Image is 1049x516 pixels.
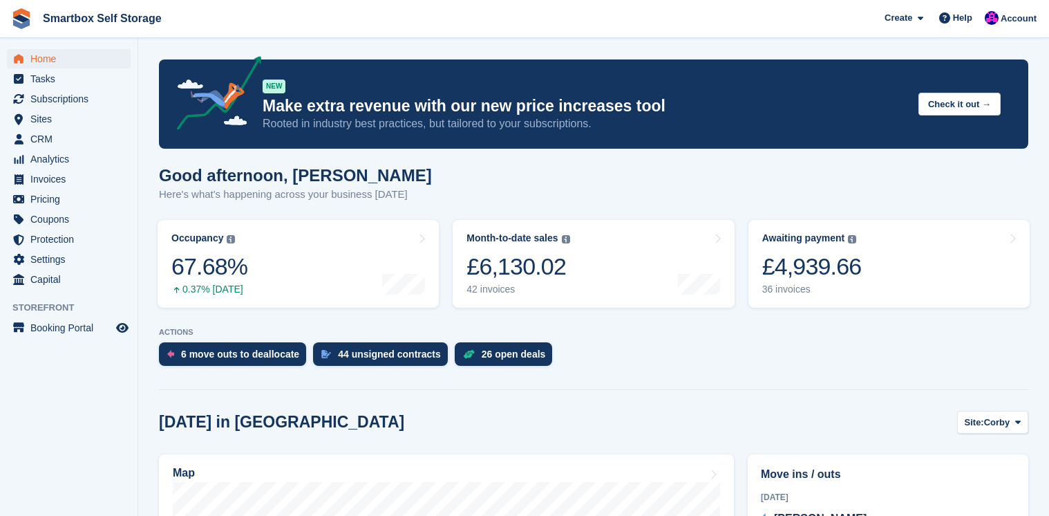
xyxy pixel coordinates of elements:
[30,190,113,209] span: Pricing
[562,235,570,243] img: icon-info-grey-7440780725fd019a000dd9b08b2336e03edf1995a4989e88bcd33f0948082b44.svg
[263,80,285,93] div: NEW
[885,11,912,25] span: Create
[30,210,113,229] span: Coupons
[761,491,1015,504] div: [DATE]
[7,109,131,129] a: menu
[848,235,856,243] img: icon-info-grey-7440780725fd019a000dd9b08b2336e03edf1995a4989e88bcd33f0948082b44.svg
[263,116,907,131] p: Rooted in industry best practices, but tailored to your subscriptions.
[30,69,113,89] span: Tasks
[159,342,313,373] a: 6 move outs to deallocate
[7,270,131,289] a: menu
[7,250,131,269] a: menu
[167,350,174,358] img: move_outs_to_deallocate_icon-f764333ba52eb49d3ac5e1228854f67142a1ed5810a6f6cc68b1a99e826820c5.svg
[30,49,113,68] span: Home
[748,220,1030,308] a: Awaiting payment £4,939.66 36 invoices
[181,349,299,360] div: 6 move outs to deallocate
[30,318,113,338] span: Booking Portal
[12,301,138,315] span: Storefront
[7,190,131,209] a: menu
[1001,12,1037,26] span: Account
[453,220,734,308] a: Month-to-date sales £6,130.02 42 invoices
[7,129,131,149] a: menu
[313,342,455,373] a: 44 unsigned contracts
[158,220,439,308] a: Occupancy 67.68% 0.37% [DATE]
[321,350,331,358] img: contract_signature_icon-13c848040528278c33f63329250d36e43548de30e8caae1d1a13099fd9432cc5.svg
[918,93,1001,116] button: Check it out →
[11,8,32,29] img: stora-icon-8386f47178a22dfd0bd8f6a31ec36ba5ce8667c1dd55bd0f319d3a0aa187defe.svg
[7,318,131,338] a: menu
[171,284,247,295] div: 0.37% [DATE]
[957,411,1028,434] button: Site: Corby
[7,69,131,89] a: menu
[159,413,404,432] h2: [DATE] in [GEOGRAPHIC_DATA]
[338,349,441,360] div: 44 unsigned contracts
[7,169,131,189] a: menu
[762,232,845,244] div: Awaiting payment
[263,96,907,116] p: Make extra revenue with our new price increases tool
[171,252,247,281] div: 67.68%
[30,129,113,149] span: CRM
[30,230,113,249] span: Protection
[466,284,569,295] div: 42 invoices
[30,250,113,269] span: Settings
[30,149,113,169] span: Analytics
[7,149,131,169] a: menu
[173,467,195,479] h2: Map
[466,232,558,244] div: Month-to-date sales
[159,187,432,203] p: Here's what's happening across your business [DATE]
[7,89,131,109] a: menu
[30,270,113,289] span: Capital
[985,11,999,25] img: Sam Austin
[227,235,235,243] img: icon-info-grey-7440780725fd019a000dd9b08b2336e03edf1995a4989e88bcd33f0948082b44.svg
[30,109,113,129] span: Sites
[762,252,862,281] div: £4,939.66
[761,466,1015,483] h2: Move ins / outs
[159,328,1028,337] p: ACTIONS
[463,349,475,359] img: deal-1b604bf984904fb50ccaf53a9ad4b4a5d6e5aea283cecdc64d6e3604feb123c2.svg
[30,89,113,109] span: Subscriptions
[114,320,131,336] a: Preview store
[965,416,984,430] span: Site:
[482,349,546,360] div: 26 open deals
[171,232,223,244] div: Occupancy
[30,169,113,189] span: Invoices
[7,230,131,249] a: menu
[466,252,569,281] div: £6,130.02
[7,210,131,229] a: menu
[984,416,1010,430] span: Corby
[37,7,167,30] a: Smartbox Self Storage
[953,11,972,25] span: Help
[762,284,862,295] div: 36 invoices
[159,166,432,185] h1: Good afternoon, [PERSON_NAME]
[165,56,262,135] img: price-adjustments-announcement-icon-8257ccfd72463d97f412b2fc003d46551f7dbcb40ab6d574587a9cd5c0d94...
[7,49,131,68] a: menu
[455,342,560,373] a: 26 open deals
